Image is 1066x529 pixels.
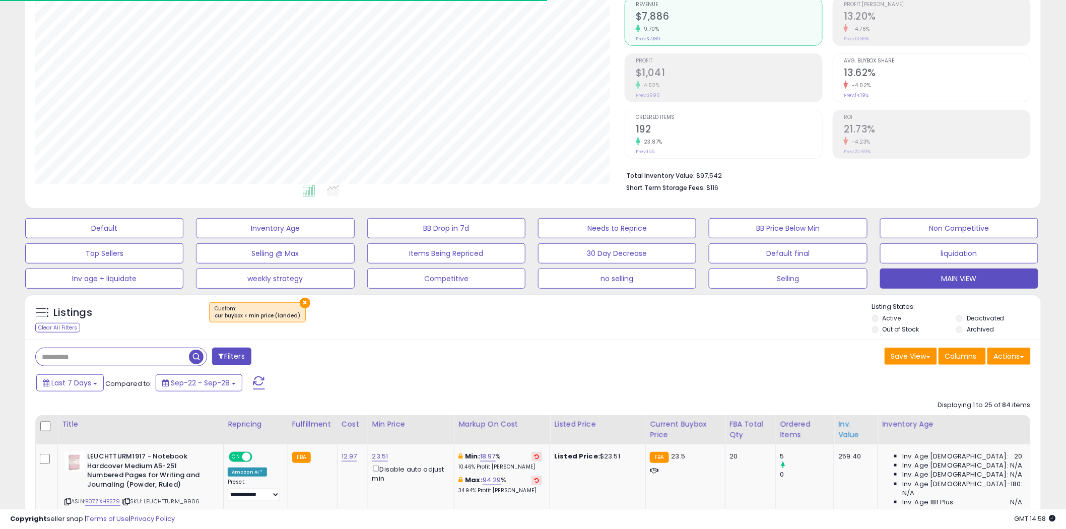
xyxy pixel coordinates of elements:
span: N/A [1011,470,1023,479]
span: Sep-22 - Sep-28 [171,378,230,388]
div: 5 [780,452,834,461]
button: Save View [885,348,937,365]
div: 20 [729,452,768,461]
p: Listing States: [872,302,1041,312]
button: Competitive [367,269,525,289]
label: Deactivated [967,314,1005,322]
div: Disable auto adjust min [372,464,447,483]
button: BB Drop in 7d [367,218,525,238]
small: Prev: $996 [636,92,659,98]
div: % [458,452,542,471]
button: 30 Day Decrease [538,243,696,263]
h2: 13.20% [844,11,1030,24]
button: Default [25,218,183,238]
small: 23.87% [640,138,662,146]
h2: $1,041 [636,67,822,81]
div: Amazon AI * [228,468,267,477]
small: 9.70% [640,25,659,33]
b: Max: [465,475,483,485]
span: Profit [PERSON_NAME] [844,2,1030,8]
span: Avg. Buybox Share [844,58,1030,64]
button: Sep-22 - Sep-28 [156,374,242,391]
small: -4.02% [848,82,871,89]
span: ON [230,453,242,461]
small: FBA [292,452,311,463]
button: × [300,298,310,308]
b: Listed Price: [554,451,600,461]
span: ROI [844,115,1030,120]
div: Clear All Filters [35,323,80,333]
span: Inv. Age [DEMOGRAPHIC_DATA]: [902,470,1009,479]
button: Needs to Reprice [538,218,696,238]
div: Title [62,419,219,430]
a: Terms of Use [86,514,129,523]
div: Displaying 1 to 25 of 84 items [938,401,1031,410]
span: | SKU: LEUCHTTURM_9906 [122,497,200,505]
button: BB Price Below Min [709,218,867,238]
h2: 13.62% [844,67,1030,81]
span: N/A [1011,498,1023,507]
label: Archived [967,325,994,334]
div: Repricing [228,419,284,430]
small: Prev: 22.69% [844,149,871,155]
div: seller snap | | [10,514,175,524]
small: Prev: 14.19% [844,92,869,98]
button: Filters [212,348,251,365]
label: Active [883,314,901,322]
button: weekly strategy [196,269,354,289]
span: Last 7 Days [51,378,91,388]
h2: $7,886 [636,11,822,24]
a: 23.51 [372,451,388,461]
span: Inv. Age [DEMOGRAPHIC_DATA]-180: [902,480,1023,489]
button: Inv age + liquidate [25,269,183,289]
span: N/A [1011,461,1023,470]
small: -4.76% [848,25,870,33]
div: Fulfillment [292,419,333,430]
a: 12.97 [342,451,357,461]
small: Prev: 13.86% [844,36,869,42]
div: Current Buybox Price [650,419,721,440]
a: 18.97 [480,451,496,461]
img: 31VIhBVG3yL._SL40_.jpg [64,452,85,472]
small: Prev: 155 [636,149,654,155]
div: Min Price [372,419,450,430]
button: Non Competitive [880,218,1038,238]
button: Selling [709,269,867,289]
div: Preset: [228,479,280,501]
small: FBA [650,452,669,463]
button: Top Sellers [25,243,183,263]
button: Inventory Age [196,218,354,238]
div: % [458,476,542,494]
strong: Copyright [10,514,47,523]
a: Privacy Policy [130,514,175,523]
b: LEUCHTTURM1917 - Notebook Hardcover Medium A5-251 Numbered Pages for Writing and Journaling (Powd... [87,452,210,492]
h5: Listings [53,306,92,320]
div: cur buybox < min price (landed) [215,312,300,319]
button: liquidation [880,243,1038,263]
button: Selling @ Max [196,243,354,263]
span: Columns [945,351,977,361]
button: Columns [939,348,986,365]
small: Prev: $7,189 [636,36,660,42]
span: Custom: [215,305,300,320]
li: $97,542 [626,169,1023,181]
b: Min: [465,451,480,461]
label: Out of Stock [883,325,919,334]
span: N/A [902,489,914,498]
span: 2025-10-6 14:58 GMT [1015,514,1056,523]
span: Revenue [636,2,822,8]
span: 23.5 [672,451,686,461]
th: The percentage added to the cost of goods (COGS) that forms the calculator for Min & Max prices. [454,415,550,444]
span: Inv. Age [DEMOGRAPHIC_DATA]: [902,461,1009,470]
div: FBA Total Qty [729,419,771,440]
button: Default final [709,243,867,263]
a: B07ZXHBS79 [85,497,120,506]
div: Ordered Items [780,419,830,440]
div: $23.51 [554,452,638,461]
a: 94.29 [483,475,501,485]
button: MAIN VIEW [880,269,1038,289]
span: Compared to: [105,379,152,388]
div: Listed Price [554,419,641,430]
b: Total Inventory Value: [626,171,695,180]
small: 4.52% [640,82,660,89]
